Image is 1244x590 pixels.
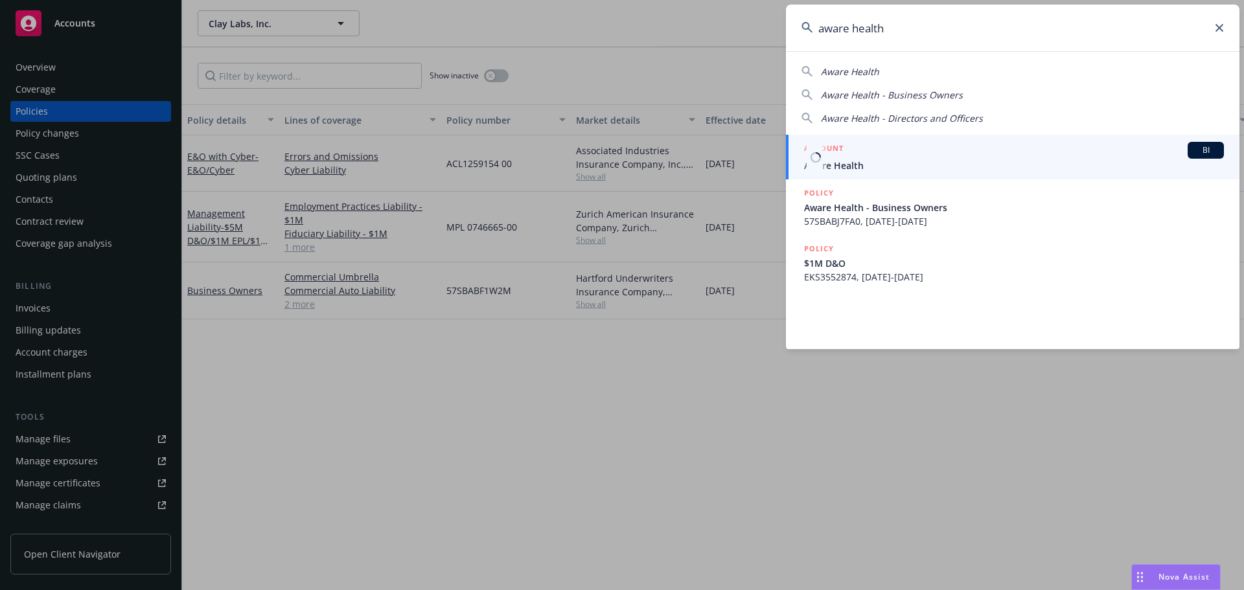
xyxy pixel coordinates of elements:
div: Drag to move [1132,565,1148,589]
span: BI [1193,144,1219,156]
a: ACCOUNTBIAware Health [786,135,1239,179]
span: Aware Health - Business Owners [821,89,963,101]
a: POLICY$1M D&OEKS3552874, [DATE]-[DATE] [786,235,1239,291]
input: Search... [786,5,1239,51]
span: EKS3552874, [DATE]-[DATE] [804,270,1224,284]
span: Aware Health - Directors and Officers [821,112,983,124]
span: Nova Assist [1158,571,1210,582]
h5: POLICY [804,187,834,199]
a: POLICYAware Health - Business Owners57SBABJ7FA0, [DATE]-[DATE] [786,179,1239,235]
h5: ACCOUNT [804,142,844,157]
h5: POLICY [804,242,834,255]
span: $1M D&O [804,256,1224,270]
span: Aware Health - Business Owners [804,201,1224,214]
span: 57SBABJ7FA0, [DATE]-[DATE] [804,214,1224,228]
button: Nova Assist [1131,564,1221,590]
span: Aware Health [804,159,1224,172]
span: Aware Health [821,65,879,78]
